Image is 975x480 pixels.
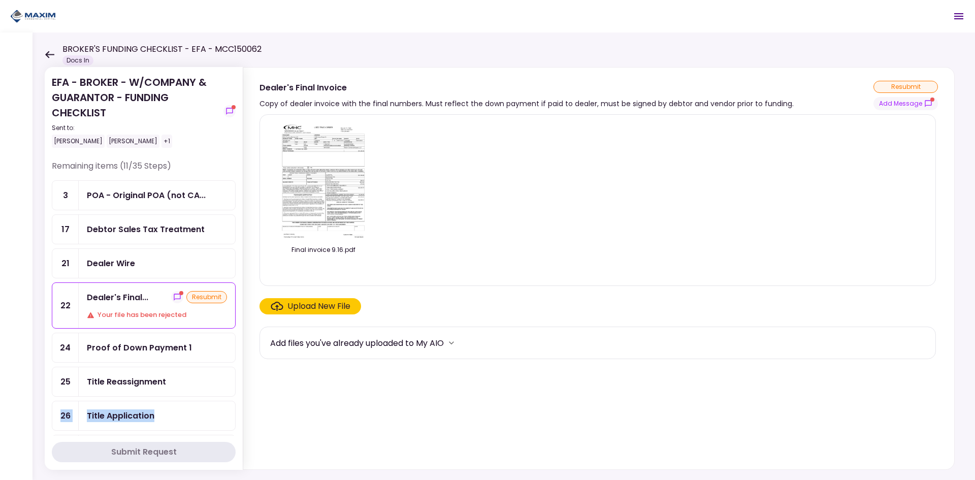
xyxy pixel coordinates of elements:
a: 17Debtor Sales Tax Treatment [52,214,236,244]
div: 17 [52,215,79,244]
div: 21 [52,249,79,278]
div: 25 [52,367,79,396]
div: Title Application [87,409,154,422]
div: Upload New File [287,300,350,312]
div: Proof of Down Payment 1 [87,341,192,354]
a: 21Dealer Wire [52,248,236,278]
h1: BROKER'S FUNDING CHECKLIST - EFA - MCC150062 [62,43,262,55]
div: Remaining items (11/35 Steps) [52,160,236,180]
div: Your file has been rejected [87,310,227,320]
div: Title Reassignment [87,375,166,388]
div: resubmit [186,291,227,303]
div: EFA - BROKER - W/COMPANY & GUARANTOR - FUNDING CHECKLIST [52,75,219,148]
button: Open menu [947,4,971,28]
button: show-messages [223,105,236,117]
a: 27Title Guarantee [52,435,236,465]
span: Click here to upload the required document [259,298,361,314]
a: 25Title Reassignment [52,367,236,397]
div: Copy of dealer invoice with the final numbers. Must reflect the down payment if paid to dealer, m... [259,98,794,110]
button: show-messages [873,97,938,110]
a: 22Dealer's Final Invoiceshow-messagesresubmitYour file has been rejected [52,282,236,329]
div: [PERSON_NAME] [52,135,105,148]
button: Submit Request [52,442,236,462]
img: Partner icon [10,9,56,24]
div: +1 [161,135,172,148]
button: show-messages [171,291,183,303]
div: 22 [52,283,79,328]
a: 3POA - Original POA (not CA or GA) [52,180,236,210]
div: 27 [52,435,79,464]
div: 26 [52,401,79,430]
button: more [444,335,459,350]
div: Sent to: [52,123,219,133]
div: 24 [52,333,79,362]
a: 26Title Application [52,401,236,431]
div: resubmit [873,81,938,93]
div: Docs In [62,55,93,66]
div: Dealer's Final Invoice [87,291,148,304]
div: Debtor Sales Tax Treatment [87,223,205,236]
div: Dealer's Final Invoice [259,81,794,94]
div: POA - Original POA (not CA or GA) [87,189,206,202]
a: 24Proof of Down Payment 1 [52,333,236,363]
div: Submit Request [111,446,177,458]
div: Add files you've already uploaded to My AIO [270,337,444,349]
div: Final invoice 9.16.pdf [270,245,377,254]
div: 3 [52,181,79,210]
div: Dealer's Final InvoiceCopy of dealer invoice with the final numbers. Must reflect the down paymen... [243,67,955,470]
div: [PERSON_NAME] [107,135,159,148]
div: Dealer Wire [87,257,135,270]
